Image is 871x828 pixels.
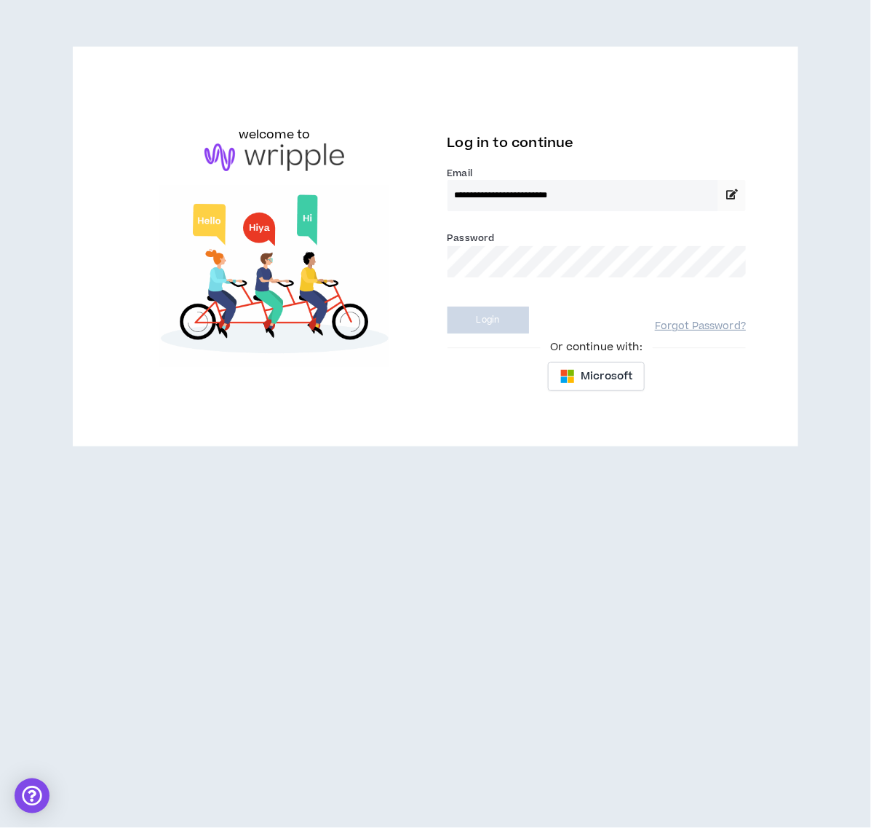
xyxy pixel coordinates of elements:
div: Open Intercom Messenger [15,778,49,813]
span: Or continue with: [541,339,653,355]
label: Email [448,167,747,180]
span: Log in to continue [448,134,574,152]
span: Microsoft [581,368,632,385]
label: Password [448,232,495,245]
img: Welcome to Wripple [125,186,424,367]
button: Microsoft [548,362,645,391]
button: Login [448,307,529,334]
img: logo-brand.png [204,143,344,171]
a: Forgot Password? [655,320,746,334]
h6: welcome to [239,126,311,143]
